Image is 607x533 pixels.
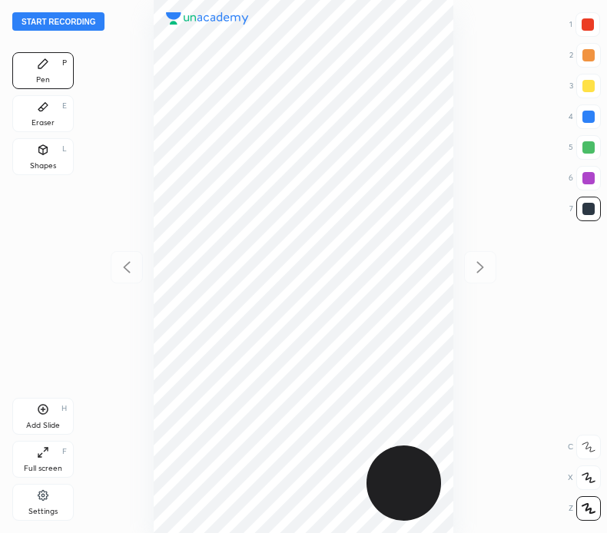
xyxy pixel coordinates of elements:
div: X [568,465,601,490]
div: C [568,435,601,459]
div: Z [569,496,601,521]
div: 3 [569,74,601,98]
div: L [62,145,67,153]
div: H [61,405,67,412]
img: logo.38c385cc.svg [166,12,249,25]
div: Eraser [32,119,55,127]
div: 7 [569,197,601,221]
button: Start recording [12,12,104,31]
div: Shapes [30,162,56,170]
div: 5 [569,135,601,160]
div: P [62,59,67,67]
div: Settings [28,508,58,515]
div: 6 [569,166,601,190]
div: Add Slide [26,422,60,429]
div: F [62,448,67,455]
div: Pen [36,76,50,84]
div: 1 [569,12,600,37]
div: E [62,102,67,110]
div: Full screen [24,465,62,472]
div: 4 [569,104,601,129]
div: 2 [569,43,601,68]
